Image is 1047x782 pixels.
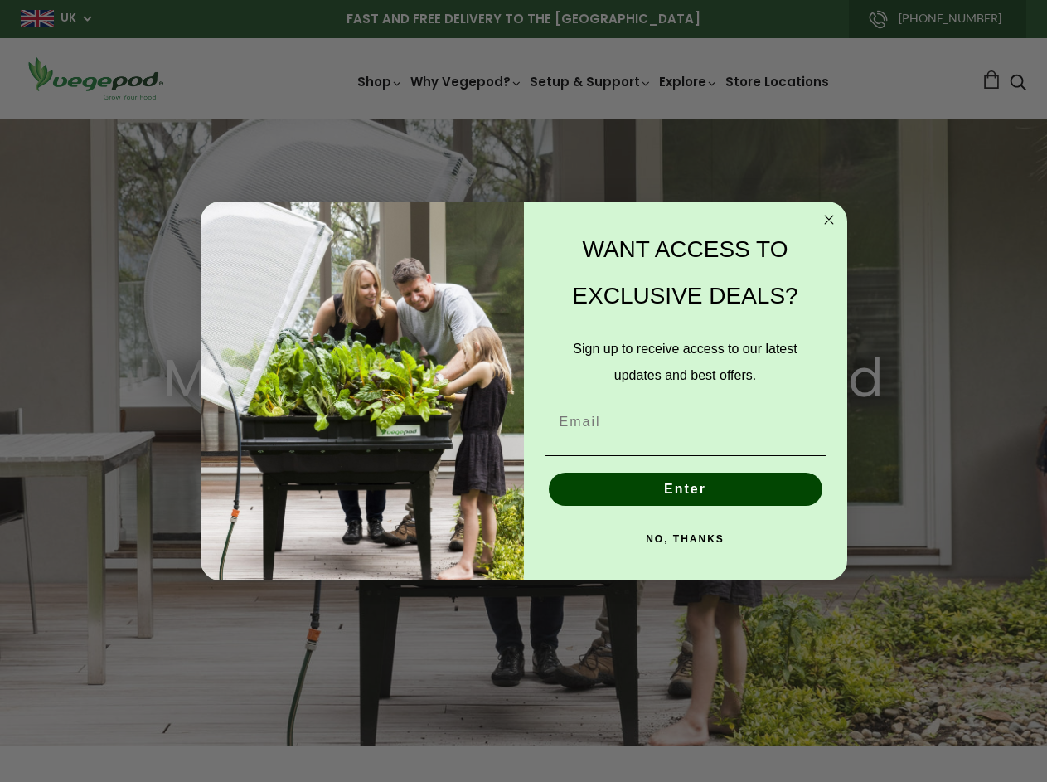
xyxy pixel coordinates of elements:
input: Email [545,406,826,439]
button: Close dialog [819,210,839,230]
span: WANT ACCESS TO EXCLUSIVE DEALS? [572,236,797,308]
img: e9d03583-1bb1-490f-ad29-36751b3212ff.jpeg [201,202,524,580]
img: underline [545,455,826,456]
button: Enter [549,473,822,506]
span: Sign up to receive access to our latest updates and best offers. [573,342,797,382]
button: NO, THANKS [545,522,826,556]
